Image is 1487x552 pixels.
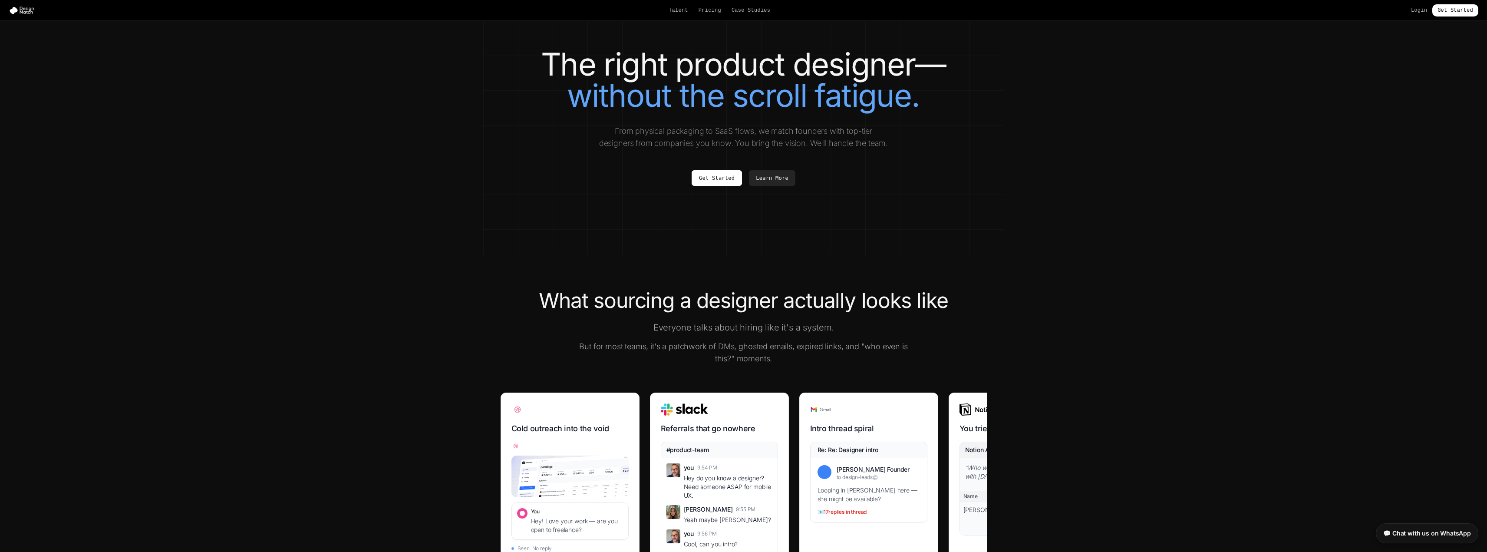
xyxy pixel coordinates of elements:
span: [PERSON_NAME] [684,505,733,514]
img: Dribbble [511,403,524,416]
a: Case Studies [732,7,770,14]
a: Get Started [692,170,742,186]
p: Everyone talks about hiring like it's a system. [577,321,910,334]
img: You [666,463,680,477]
img: Dribbble [511,442,520,450]
img: You [666,529,680,543]
div: [PERSON_NAME] Founder [837,465,920,474]
div: Yeah maybe [PERSON_NAME]? [684,516,772,524]
div: [PERSON_NAME] [960,502,989,535]
img: Gmail [810,403,832,416]
img: xMarkets dashboard [511,456,629,497]
span: 9:54 PM [697,464,717,471]
div: Hey! Love your work — are you open to freelance? [531,517,623,534]
a: Pricing [699,7,721,14]
div: " Who was that designer we worked with [DATE]? " [965,463,1071,481]
span: you [684,529,694,538]
a: Talent [669,7,688,14]
div: You [531,508,623,515]
h3: Intro thread spiral [810,423,927,435]
img: Notion [959,403,995,416]
div: 📧 17 replies in thread [818,509,920,516]
h2: What sourcing a designer actually looks like [501,290,987,311]
h3: Cold outreach into the void [511,423,629,435]
a: Learn More [749,170,795,186]
div: Seen. No reply. [511,545,629,552]
div: Notion AI [965,446,992,454]
span: 9:55 PM [736,506,755,513]
a: Login [1411,7,1427,14]
img: Sarah [666,505,680,519]
a: 💬 Chat with us on WhatsApp [1376,523,1478,543]
div: Re: Re: Designer intro [818,446,878,454]
p: But for most teams, it's a patchwork of DMs, ghosted emails, expired links, and "who even is this... [577,340,910,365]
span: without the scroll fatigue. [567,76,920,114]
div: to design-leads@ [837,474,920,481]
h3: Referrals that go nowhere [661,423,778,435]
p: From physical packaging to SaaS flows, we match founders with top-tier designers from companies y... [598,125,890,149]
h3: You tried to get organized [959,423,1077,435]
div: Looping in [PERSON_NAME] here — she might be available? [818,486,920,503]
span: you [684,463,694,472]
div: Hey do you know a designer? Need someone ASAP for mobile UX. [684,474,772,500]
span: #product-team [666,446,709,454]
img: Slack [661,403,709,416]
img: Design Match [9,6,38,15]
h1: The right product designer— [501,49,987,111]
a: Get Started [1432,4,1478,17]
div: Name [960,491,989,502]
span: 9:56 PM [697,530,717,537]
div: Cool, can you intro? [684,540,772,549]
